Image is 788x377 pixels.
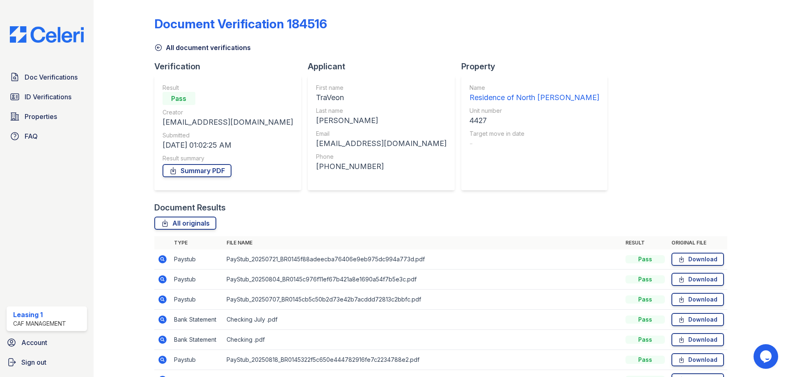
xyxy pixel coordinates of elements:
[3,354,90,370] a: Sign out
[625,295,665,304] div: Pass
[223,290,622,310] td: PayStub_20250707_BR0145cb5c50b2d73e42b7acddd72813c2bbfc.pdf
[171,270,223,290] td: Paystub
[154,61,308,72] div: Verification
[25,131,38,141] span: FAQ
[308,61,461,72] div: Applicant
[223,236,622,249] th: File name
[163,108,293,117] div: Creator
[154,217,216,230] a: All originals
[163,131,293,139] div: Submitted
[163,92,195,105] div: Pass
[171,290,223,310] td: Paystub
[625,336,665,344] div: Pass
[223,310,622,330] td: Checking July .pdf
[7,89,87,105] a: ID Verifications
[470,92,599,103] div: Residence of North [PERSON_NAME]
[171,350,223,370] td: Paystub
[470,84,599,92] div: Name
[223,249,622,270] td: PayStub_20250721_BR0145f88adeecba76406e9eb975dc994a773d.pdf
[461,61,614,72] div: Property
[154,43,251,53] a: All document verifications
[13,320,66,328] div: CAF Management
[470,84,599,103] a: Name Residence of North [PERSON_NAME]
[163,84,293,92] div: Result
[316,92,447,103] div: TraVeon
[223,270,622,290] td: PayStub_20250804_BR0145c976f11ef67b421a8e1690a54f7b5e3c.pdf
[21,357,46,367] span: Sign out
[223,350,622,370] td: PayStub_20250818_BR0145322f5c650e444782916fe7c2234788e2.pdf
[671,333,724,346] a: Download
[25,72,78,82] span: Doc Verifications
[470,138,599,149] div: -
[470,115,599,126] div: 4427
[625,356,665,364] div: Pass
[7,69,87,85] a: Doc Verifications
[625,255,665,263] div: Pass
[154,16,327,31] div: Document Verification 184516
[163,164,231,177] a: Summary PDF
[316,107,447,115] div: Last name
[171,236,223,249] th: Type
[671,273,724,286] a: Download
[316,161,447,172] div: [PHONE_NUMBER]
[25,112,57,121] span: Properties
[163,139,293,151] div: [DATE] 01:02:25 AM
[316,138,447,149] div: [EMAIL_ADDRESS][DOMAIN_NAME]
[21,338,47,347] span: Account
[671,253,724,266] a: Download
[316,153,447,161] div: Phone
[163,117,293,128] div: [EMAIL_ADDRESS][DOMAIN_NAME]
[625,315,665,324] div: Pass
[316,84,447,92] div: First name
[154,202,226,213] div: Document Results
[171,249,223,270] td: Paystub
[470,107,599,115] div: Unit number
[668,236,727,249] th: Original file
[622,236,668,249] th: Result
[671,313,724,326] a: Download
[316,115,447,126] div: [PERSON_NAME]
[3,26,90,43] img: CE_Logo_Blue-a8612792a0a2168367f1c8372b55b34899dd931a85d93a1a3d3e32e68fde9ad4.png
[171,330,223,350] td: Bank Statement
[470,130,599,138] div: Target move in date
[7,128,87,144] a: FAQ
[671,293,724,306] a: Download
[163,154,293,162] div: Result summary
[7,108,87,125] a: Properties
[754,344,780,369] iframe: chat widget
[223,330,622,350] td: Checking .pdf
[13,310,66,320] div: Leasing 1
[316,130,447,138] div: Email
[171,310,223,330] td: Bank Statement
[25,92,71,102] span: ID Verifications
[671,353,724,366] a: Download
[625,275,665,283] div: Pass
[3,334,90,351] a: Account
